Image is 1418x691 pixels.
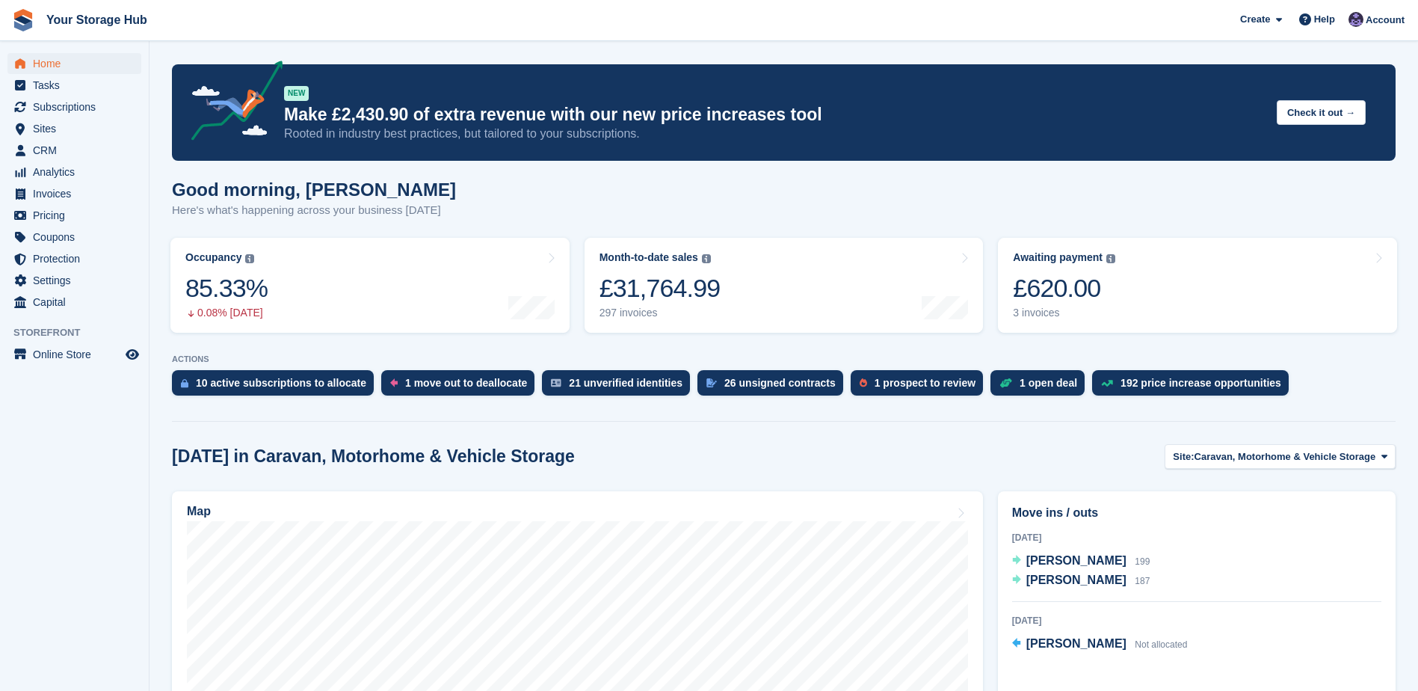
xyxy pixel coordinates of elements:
div: 1 open deal [1020,377,1077,389]
div: 85.33% [185,273,268,304]
span: Online Store [33,344,123,365]
div: [DATE] [1012,531,1381,544]
span: Sites [33,118,123,139]
span: Site: [1173,449,1194,464]
img: icon-info-grey-7440780725fd019a000dd9b08b2336e03edf1995a4989e88bcd33f0948082b44.svg [245,254,254,263]
span: Caravan, Motorhome & Vehicle Storage [1194,449,1376,464]
a: menu [7,270,141,291]
img: move_outs_to_deallocate_icon-f764333ba52eb49d3ac5e1228854f67142a1ed5810a6f6cc68b1a99e826820c5.svg [390,378,398,387]
h2: [DATE] in Caravan, Motorhome & Vehicle Storage [172,446,575,467]
span: Subscriptions [33,96,123,117]
img: icon-info-grey-7440780725fd019a000dd9b08b2336e03edf1995a4989e88bcd33f0948082b44.svg [1106,254,1115,263]
span: Coupons [33,227,123,248]
a: Preview store [123,345,141,363]
a: Awaiting payment £620.00 3 invoices [998,238,1397,333]
div: £31,764.99 [599,273,721,304]
a: [PERSON_NAME] Not allocated [1012,635,1188,654]
span: Storefront [13,325,149,340]
div: Month-to-date sales [599,251,698,264]
a: Your Storage Hub [40,7,153,32]
span: [PERSON_NAME] [1026,637,1126,650]
span: Help [1314,12,1335,27]
span: 187 [1135,576,1150,586]
button: Check it out → [1277,100,1366,125]
img: price_increase_opportunities-93ffe204e8149a01c8c9dc8f82e8f89637d9d84a8eef4429ea346261dce0b2c0.svg [1101,380,1113,387]
span: CRM [33,140,123,161]
p: Make £2,430.90 of extra revenue with our new price increases tool [284,104,1265,126]
span: Analytics [33,162,123,182]
img: deal-1b604bf984904fb50ccaf53a9ad4b4a5d6e5aea283cecdc64d6e3604feb123c2.svg [999,378,1012,388]
a: 10 active subscriptions to allocate [172,370,381,403]
h2: Move ins / outs [1012,504,1381,522]
p: Here's what's happening across your business [DATE] [172,202,456,219]
a: Month-to-date sales £31,764.99 297 invoices [585,238,984,333]
span: Pricing [33,205,123,226]
h1: Good morning, [PERSON_NAME] [172,179,456,200]
a: menu [7,75,141,96]
div: 192 price increase opportunities [1120,377,1281,389]
a: 1 move out to deallocate [381,370,542,403]
div: 0.08% [DATE] [185,307,268,319]
a: menu [7,227,141,248]
div: 1 prospect to review [875,377,975,389]
span: Invoices [33,183,123,204]
div: Occupancy [185,251,241,264]
a: 192 price increase opportunities [1092,370,1296,403]
img: price-adjustments-announcement-icon-8257ccfd72463d97f412b2fc003d46551f7dbcb40ab6d574587a9cd5c0d94... [179,61,283,146]
span: Settings [33,270,123,291]
img: icon-info-grey-7440780725fd019a000dd9b08b2336e03edf1995a4989e88bcd33f0948082b44.svg [702,254,711,263]
div: 297 invoices [599,307,721,319]
span: [PERSON_NAME] [1026,574,1126,586]
a: menu [7,162,141,182]
a: 1 open deal [990,370,1092,403]
a: 26 unsigned contracts [697,370,851,403]
img: Liam Beddard [1348,12,1363,27]
div: Awaiting payment [1013,251,1103,264]
a: [PERSON_NAME] 199 [1012,552,1150,571]
button: Site: Caravan, Motorhome & Vehicle Storage [1165,444,1396,469]
span: Not allocated [1135,639,1187,650]
a: menu [7,53,141,74]
div: [DATE] [1012,614,1381,627]
div: 3 invoices [1013,307,1115,319]
a: [PERSON_NAME] 187 [1012,571,1150,591]
img: active_subscription_to_allocate_icon-d502201f5373d7db506a760aba3b589e785aa758c864c3986d89f69b8ff3... [181,378,188,388]
span: Create [1240,12,1270,27]
a: menu [7,344,141,365]
p: ACTIONS [172,354,1396,364]
p: Rooted in industry best practices, but tailored to your subscriptions. [284,126,1265,142]
a: 21 unverified identities [542,370,697,403]
img: contract_signature_icon-13c848040528278c33f63329250d36e43548de30e8caae1d1a13099fd9432cc5.svg [706,378,717,387]
img: stora-icon-8386f47178a22dfd0bd8f6a31ec36ba5ce8667c1dd55bd0f319d3a0aa187defe.svg [12,9,34,31]
a: 1 prospect to review [851,370,990,403]
span: Capital [33,292,123,313]
div: NEW [284,86,309,101]
span: Home [33,53,123,74]
span: Account [1366,13,1405,28]
div: 26 unsigned contracts [724,377,836,389]
a: menu [7,96,141,117]
img: verify_identity-adf6edd0f0f0b5bbfe63781bf79b02c33cf7c696d77639b501bdc392416b5a36.svg [551,378,561,387]
span: Protection [33,248,123,269]
div: 1 move out to deallocate [405,377,527,389]
div: 10 active subscriptions to allocate [196,377,366,389]
h2: Map [187,505,211,518]
a: Occupancy 85.33% 0.08% [DATE] [170,238,570,333]
a: menu [7,292,141,313]
a: menu [7,140,141,161]
a: menu [7,248,141,269]
div: £620.00 [1013,273,1115,304]
span: [PERSON_NAME] [1026,554,1126,567]
a: menu [7,183,141,204]
a: menu [7,118,141,139]
div: 21 unverified identities [569,377,682,389]
span: Tasks [33,75,123,96]
a: menu [7,205,141,226]
img: prospect-51fa495bee0391a8d652442698ab0144808aea92771e9ea1ae160a38d050c398.svg [860,378,867,387]
span: 199 [1135,556,1150,567]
